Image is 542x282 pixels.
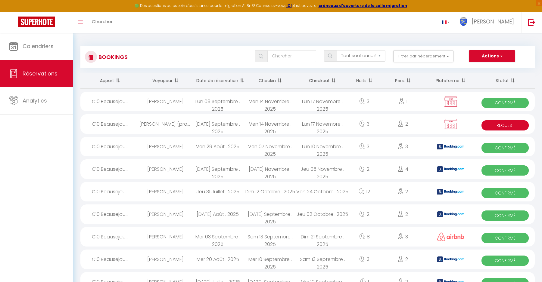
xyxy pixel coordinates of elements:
th: Sort by status [476,73,535,89]
button: Actions [469,50,515,62]
span: Calendriers [23,42,54,50]
h3: Bookings [97,50,128,64]
th: Sort by checkout [296,73,349,89]
th: Sort by guest [139,73,192,89]
th: Sort by booking date [192,73,244,89]
a: ICI [286,3,292,8]
th: Sort by nights [348,73,380,89]
button: Filtrer par hébergement [393,50,453,62]
span: Analytics [23,97,47,104]
th: Sort by rentals [80,73,139,89]
th: Sort by people [380,73,426,89]
th: Sort by checkin [244,73,296,89]
th: Sort by channel [426,73,476,89]
span: Réservations [23,70,58,77]
a: Chercher [87,12,117,33]
a: ... [PERSON_NAME] [454,12,522,33]
img: ... [459,17,468,26]
span: [PERSON_NAME] [472,18,514,25]
img: Super Booking [18,17,55,27]
span: Chercher [92,18,113,25]
input: Chercher [267,50,316,62]
a: créneaux d'ouverture de la salle migration [319,3,407,8]
img: logout [528,18,535,26]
